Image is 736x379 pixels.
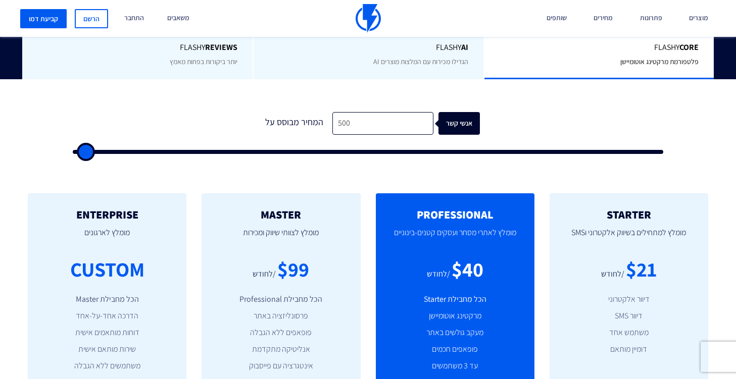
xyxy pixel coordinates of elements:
div: $21 [626,255,657,284]
li: הכל מחבילת Master [43,294,171,305]
li: עד 3 משתמשים [391,360,519,372]
li: פופאפים ללא הגבלה [217,327,345,339]
h2: PROFESSIONAL [391,208,519,221]
p: מומלץ לארגונים [43,221,171,255]
span: הגדילו מכירות עם המלצות מוצרים AI [373,57,468,66]
li: פרסונליזציה באתר [217,310,345,322]
span: Flashy [37,42,237,53]
li: מרקטינג אוטומיישן [391,310,519,322]
li: דוחות מותאמים אישית [43,327,171,339]
li: משתמשים ללא הגבלה [43,360,171,372]
div: אנשי קשר [444,112,485,135]
b: AI [461,42,468,52]
span: פלטפורמת מרקטינג אוטומיישן [620,57,699,66]
h2: MASTER [217,208,345,221]
p: מומלץ לצוותי שיווק ומכירות [217,221,345,255]
a: הרשם [75,9,108,28]
b: REVIEWS [205,42,237,52]
div: /לחודש [427,268,450,280]
li: דיוור SMS [565,310,693,322]
div: CUSTOM [70,255,144,284]
li: דומיין מותאם [565,344,693,355]
b: Core [679,42,699,52]
span: יותר ביקורות בפחות מאמץ [170,57,237,66]
a: קביעת דמו [20,9,67,28]
h2: STARTER [565,208,693,221]
div: המחיר מבוסס על [257,112,332,135]
span: Flashy [269,42,468,53]
li: הכל מחבילת Professional [217,294,345,305]
div: /לחודש [601,268,624,280]
p: מומלץ למתחילים בשיווק אלקטרוני וSMS [565,221,693,255]
div: $99 [277,255,309,284]
li: הדרכה אחד-על-אחד [43,310,171,322]
li: שירות מותאם אישית [43,344,171,355]
div: $40 [452,255,483,284]
li: משתמש אחד [565,327,693,339]
p: מומלץ לאתרי מסחר ועסקים קטנים-בינוניים [391,221,519,255]
li: הכל מחבילת Starter [391,294,519,305]
li: אינטגרציה עם פייסבוק [217,360,345,372]
li: פופאפים חכמים [391,344,519,355]
h2: ENTERPRISE [43,208,171,221]
li: דיוור אלקטרוני [565,294,693,305]
li: מעקב גולשים באתר [391,327,519,339]
li: אנליטיקה מתקדמת [217,344,345,355]
div: /לחודש [253,268,276,280]
span: Flashy [500,42,699,53]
